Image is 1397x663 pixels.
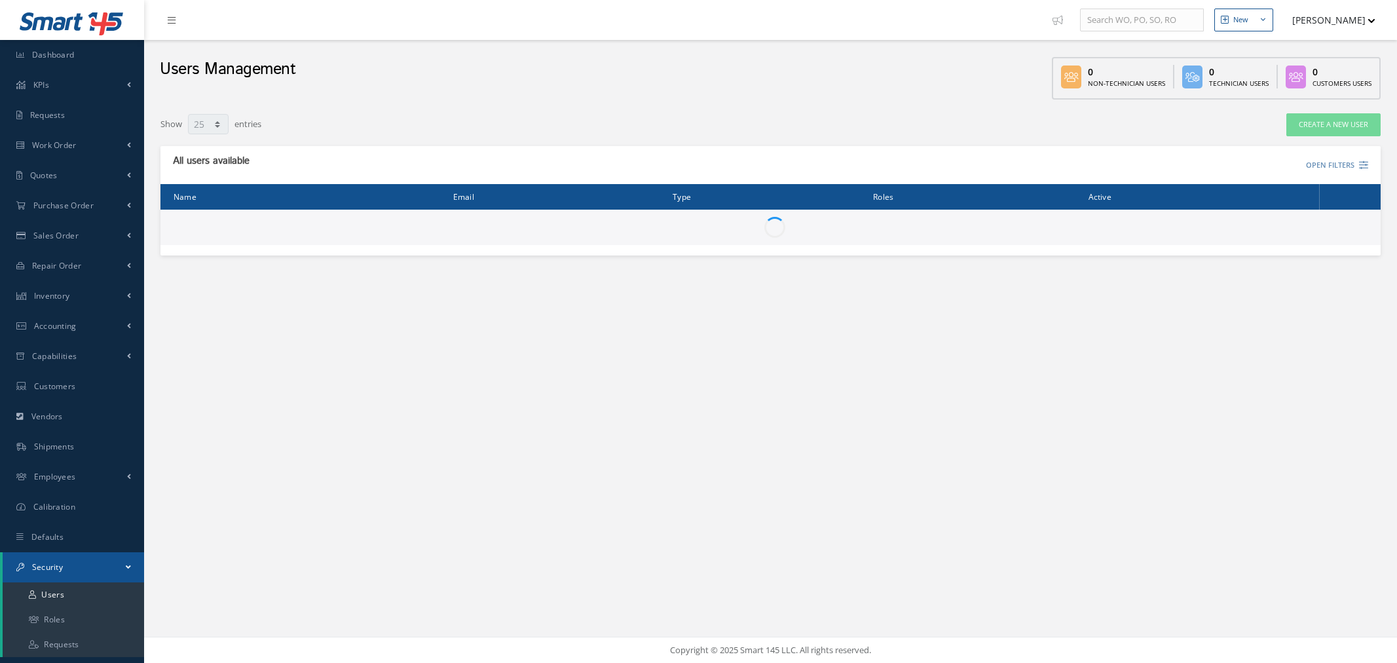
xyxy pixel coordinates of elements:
[32,561,63,573] span: Security
[1080,9,1204,32] input: Search WO, PO, SO, RO
[160,60,295,79] h2: Users Management
[31,411,63,422] span: Vendors
[1089,190,1111,202] span: Active
[1294,155,1368,176] button: Open Filters
[34,381,76,392] span: Customers
[160,113,182,131] label: Show
[30,170,58,181] span: Quotes
[33,79,49,90] span: KPIs
[33,501,75,512] span: Calibration
[1214,9,1273,31] button: New
[157,644,1384,657] div: Copyright © 2025 Smart 145 LLC. All rights reserved.
[32,350,77,362] span: Capabilities
[174,190,196,202] span: Name
[1209,65,1269,79] div: 0
[3,607,144,632] a: Roles
[32,260,82,271] span: Repair Order
[32,49,75,60] span: Dashboard
[1233,14,1248,26] div: New
[1313,65,1371,79] div: 0
[32,140,77,151] span: Work Order
[3,552,144,582] a: Security
[169,155,470,168] div: All users available
[453,190,474,202] span: Email
[1088,65,1165,79] div: 0
[33,230,79,241] span: Sales Order
[873,190,893,202] span: Roles
[31,531,64,542] span: Defaults
[34,441,75,452] span: Shipments
[33,200,94,211] span: Purchase Order
[1209,79,1269,88] div: Technician Users
[34,471,76,482] span: Employees
[34,320,77,331] span: Accounting
[234,113,261,131] label: entries
[1088,79,1165,88] div: Non-Technician Users
[673,190,691,202] span: Type
[30,109,65,121] span: Requests
[1286,113,1381,136] a: Create a New User
[3,632,144,657] a: Requests
[34,290,70,301] span: Inventory
[1313,79,1371,88] div: Customers Users
[1280,7,1375,33] button: [PERSON_NAME]
[3,582,144,607] a: Users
